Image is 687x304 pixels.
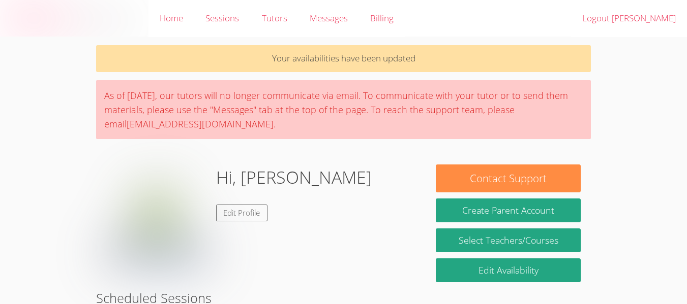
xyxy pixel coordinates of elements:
[96,45,591,72] p: Your availabilities have been updated
[310,12,348,24] span: Messages
[216,205,268,221] a: Edit Profile
[216,164,372,190] h1: Hi, [PERSON_NAME]
[436,198,581,222] button: Create Parent Account
[96,80,591,139] div: As of [DATE], our tutors will no longer communicate via email. To communicate with your tutor or ...
[436,164,581,192] button: Contact Support
[9,5,140,31] img: airtutors_banner-c4298cdbf04f3fff15de1276eac7730deb9818008684d7c2e4769d2f7ddbe033.png
[106,164,208,266] img: default.png
[436,228,581,252] a: Select Teachers/Courses
[436,258,581,282] a: Edit Availability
